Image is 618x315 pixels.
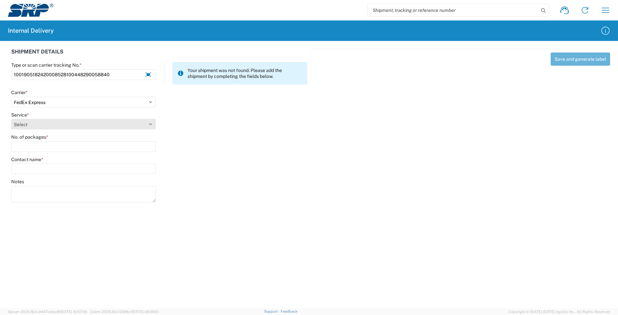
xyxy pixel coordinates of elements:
[11,179,24,185] label: Notes
[11,49,307,62] div: SHIPMENT DETAILS
[8,310,87,314] span: Server: 2025.19.0-d447cefac8f
[508,309,610,315] span: Copyright © [DATE]-[DATE] Agistix Inc., All Rights Reserved
[60,310,87,314] span: [DATE] 10:47:06
[132,310,159,314] span: [DATE] 09:39:01
[281,309,297,313] a: Feedback
[8,4,53,17] img: srp
[11,89,28,95] label: Carrier
[11,62,82,68] label: Type or scan carrier tracking No.
[11,112,29,118] label: Service
[8,27,54,35] h2: Internal Delivery
[264,309,281,313] a: Support
[11,134,48,140] label: No. of packages
[368,4,539,17] input: Shipment, tracking or reference number
[188,67,302,79] span: Your shipment was not found. Please add the shipment by completing the fields below.
[90,310,159,314] span: Client: 2025.19.0-129fbcf
[11,157,43,162] label: Contact name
